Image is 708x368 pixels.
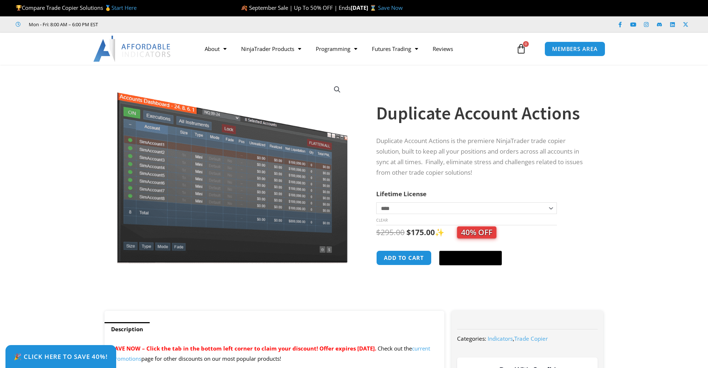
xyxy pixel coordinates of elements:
a: Trade Copier [514,335,548,342]
h1: Duplicate Account Actions [376,100,589,126]
bdi: 295.00 [376,227,405,237]
p: Check out the page for other discounts on our most popular products! [112,344,437,364]
a: MEMBERS AREA [544,41,605,56]
a: Start Here [111,4,137,11]
nav: Menu [197,40,514,57]
label: Lifetime License [376,190,426,198]
span: 40% OFF [457,226,496,238]
a: Programming [308,40,365,57]
a: About [197,40,234,57]
img: LogoAI | Affordable Indicators – NinjaTrader [93,36,172,62]
img: Screenshot 2024-08-26 15414455555 [115,78,349,264]
a: Save Now [378,4,403,11]
span: ✨ [435,227,496,237]
span: $ [376,227,381,237]
a: 🎉 Click Here to save 40%! [5,345,116,368]
span: 🎉 Click Here to save 40%! [14,353,108,360]
span: , [488,335,548,342]
a: View full-screen image gallery [331,83,344,96]
a: NinjaTrader Products [234,40,308,57]
iframe: PayPal Message 1 [376,275,589,281]
strong: [DATE] ⌛ [351,4,378,11]
a: Indicators [488,335,513,342]
span: 0 [523,41,529,47]
iframe: Customer reviews powered by Trustpilot [108,21,217,28]
a: Clear options [376,218,388,223]
span: Compare Trade Copier Solutions 🥇 [16,4,137,11]
span: 🍂 September Sale | Up To 50% OFF | Ends [241,4,351,11]
a: Description [105,322,150,336]
img: 🏆 [16,5,21,11]
span: Mon - Fri: 8:00 AM – 6:00 PM EST [27,20,98,29]
span: MEMBERS AREA [552,46,598,52]
span: $ [406,227,411,237]
bdi: 175.00 [406,227,435,237]
a: 0 [505,38,537,59]
span: Categories: [457,335,486,342]
p: Duplicate Account Actions is the premiere NinjaTrader trade copier solution, built to keep all yo... [376,136,589,178]
button: Buy with GPay [439,251,502,265]
a: Reviews [425,40,460,57]
a: Futures Trading [365,40,425,57]
button: Add to cart [376,250,432,265]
